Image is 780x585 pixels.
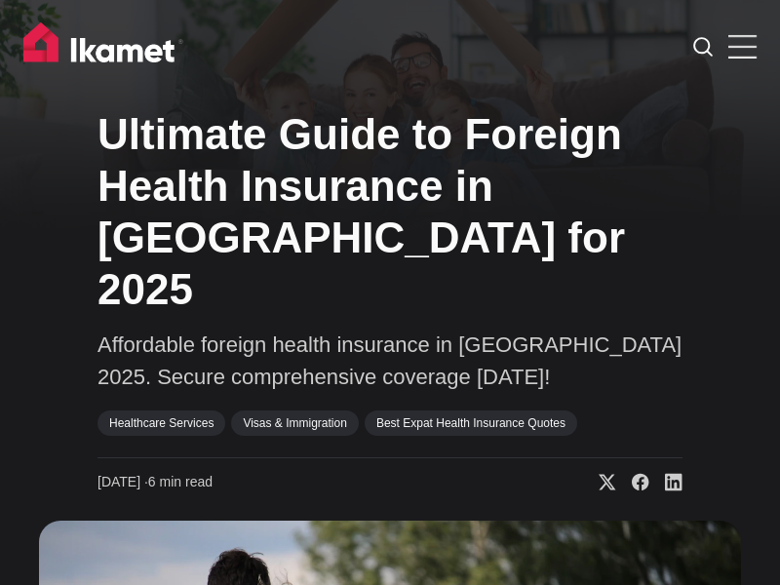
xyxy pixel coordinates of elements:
a: Best Expat Health Insurance Quotes [365,410,577,436]
img: Ikamet home [23,22,183,71]
a: Share on Linkedin [649,473,682,492]
p: Affordable foreign health insurance in [GEOGRAPHIC_DATA] 2025. Secure comprehensive coverage [DATE]! [97,329,682,393]
time: 6 min read [97,473,213,492]
h1: Ultimate Guide to Foreign Health Insurance in [GEOGRAPHIC_DATA] for 2025 [97,109,682,315]
a: Share on Facebook [616,473,649,492]
a: Healthcare Services [97,410,225,436]
span: [DATE] ∙ [97,474,148,489]
a: Visas & Immigration [231,410,358,436]
a: Share on X [583,473,616,492]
